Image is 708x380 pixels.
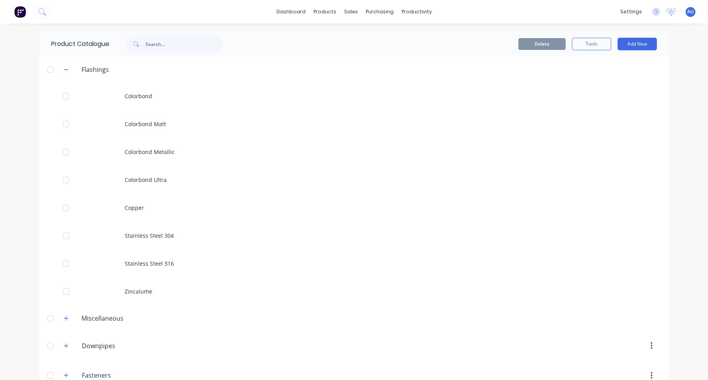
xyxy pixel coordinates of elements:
img: Factory [14,6,26,18]
div: productivity [398,6,436,18]
div: Colorbond Matt [39,110,669,138]
div: Stainless Steel 316 [39,250,669,277]
a: dashboard [273,6,310,18]
span: AU [687,8,694,15]
div: purchasing [362,6,398,18]
div: Copper [39,194,669,222]
button: Delete [518,38,566,50]
div: sales [340,6,362,18]
div: Stainless Steel 304 [39,222,669,250]
div: Colorbond Ultra [39,166,669,194]
input: Enter category name [82,371,175,380]
input: Search... [146,36,223,52]
div: Miscellaneous [75,314,130,323]
div: products [310,6,340,18]
input: Enter category name [82,341,175,351]
div: Colorbond [39,82,669,110]
div: Flashings [75,65,115,74]
button: Add New [618,38,657,50]
div: settings [616,6,646,18]
button: Tools [572,38,611,50]
div: Product Catalogue [39,31,109,57]
div: Zincalume [39,277,669,305]
div: Colorbond Metallic [39,138,669,166]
